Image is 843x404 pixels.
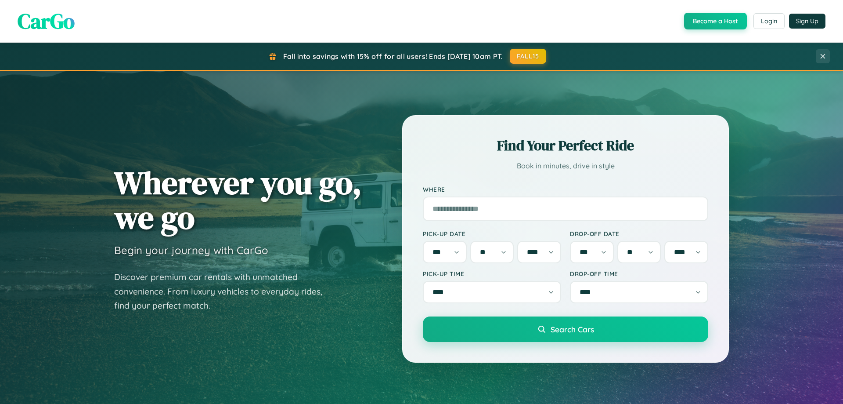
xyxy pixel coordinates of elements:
p: Discover premium car rentals with unmatched convenience. From luxury vehicles to everyday rides, ... [114,270,334,313]
h3: Begin your journey with CarGo [114,244,268,257]
button: Become a Host [684,13,747,29]
span: CarGo [18,7,75,36]
h2: Find Your Perfect Ride [423,136,708,155]
button: Sign Up [789,14,825,29]
label: Drop-off Time [570,270,708,277]
button: FALL15 [510,49,547,64]
label: Where [423,186,708,193]
button: Search Cars [423,317,708,342]
span: Fall into savings with 15% off for all users! Ends [DATE] 10am PT. [283,52,503,61]
label: Pick-up Time [423,270,561,277]
button: Login [753,13,785,29]
span: Search Cars [551,324,594,334]
h1: Wherever you go, we go [114,165,362,235]
label: Drop-off Date [570,230,708,237]
label: Pick-up Date [423,230,561,237]
p: Book in minutes, drive in style [423,160,708,172]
